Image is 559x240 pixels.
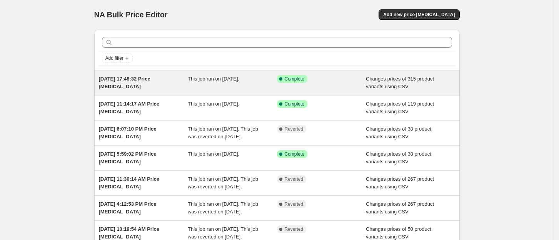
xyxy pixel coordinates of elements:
[188,126,258,139] span: This job ran on [DATE]. This job was reverted on [DATE].
[366,226,431,240] span: Changes prices of 50 product variants using CSV
[188,151,239,157] span: This job ran on [DATE].
[285,176,304,182] span: Reverted
[188,201,258,215] span: This job ran on [DATE]. This job was reverted on [DATE].
[99,151,157,164] span: [DATE] 5:59:02 PM Price [MEDICAL_DATA]
[188,176,258,190] span: This job ran on [DATE]. This job was reverted on [DATE].
[99,126,157,139] span: [DATE] 6:07:10 PM Price [MEDICAL_DATA]
[366,176,434,190] span: Changes prices of 267 product variants using CSV
[102,54,133,63] button: Add filter
[379,9,459,20] button: Add new price [MEDICAL_DATA]
[99,226,160,240] span: [DATE] 10:19:54 AM Price [MEDICAL_DATA]
[188,76,239,82] span: This job ran on [DATE].
[366,151,431,164] span: Changes prices of 38 product variants using CSV
[105,55,123,61] span: Add filter
[285,226,304,232] span: Reverted
[366,101,434,114] span: Changes prices of 119 product variants using CSV
[285,201,304,207] span: Reverted
[99,176,160,190] span: [DATE] 11:30:14 AM Price [MEDICAL_DATA]
[94,10,168,19] span: NA Bulk Price Editor
[285,76,304,82] span: Complete
[188,101,239,107] span: This job ran on [DATE].
[285,126,304,132] span: Reverted
[285,151,304,157] span: Complete
[99,76,150,89] span: [DATE] 17:48:32 Price [MEDICAL_DATA]
[366,201,434,215] span: Changes prices of 267 product variants using CSV
[188,226,258,240] span: This job ran on [DATE]. This job was reverted on [DATE].
[285,101,304,107] span: Complete
[99,201,157,215] span: [DATE] 4:12:53 PM Price [MEDICAL_DATA]
[99,101,160,114] span: [DATE] 11:14:17 AM Price [MEDICAL_DATA]
[383,12,455,18] span: Add new price [MEDICAL_DATA]
[366,126,431,139] span: Changes prices of 38 product variants using CSV
[366,76,434,89] span: Changes prices of 315 product variants using CSV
